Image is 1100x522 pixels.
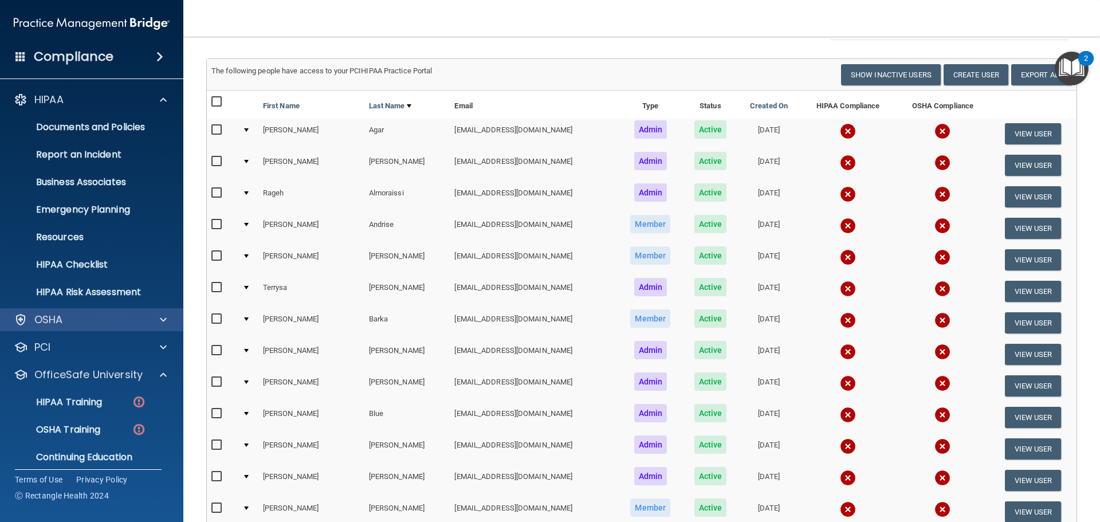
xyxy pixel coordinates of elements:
[450,465,618,496] td: [EMAIL_ADDRESS][DOMAIN_NAME]
[1005,155,1062,176] button: View User
[450,118,618,150] td: [EMAIL_ADDRESS][DOMAIN_NAME]
[14,340,167,354] a: PCI
[934,186,950,202] img: cross.ca9f0e7f.svg
[934,407,950,423] img: cross.ca9f0e7f.svg
[1005,281,1062,302] button: View User
[1084,58,1088,73] div: 2
[7,204,164,215] p: Emergency Planning
[364,150,450,181] td: [PERSON_NAME]
[630,246,670,265] span: Member
[634,404,667,422] span: Admin
[258,276,364,307] td: Terrysa
[258,370,364,402] td: [PERSON_NAME]
[630,309,670,328] span: Member
[364,370,450,402] td: [PERSON_NAME]
[258,118,364,150] td: [PERSON_NAME]
[934,123,950,139] img: cross.ca9f0e7f.svg
[694,499,727,517] span: Active
[694,435,727,454] span: Active
[1005,375,1062,397] button: View User
[738,150,800,181] td: [DATE]
[634,435,667,454] span: Admin
[738,339,800,370] td: [DATE]
[694,309,727,328] span: Active
[1005,407,1062,428] button: View User
[634,467,667,485] span: Admin
[694,278,727,296] span: Active
[34,340,50,354] p: PCI
[450,181,618,213] td: [EMAIL_ADDRESS][DOMAIN_NAME]
[840,344,856,360] img: cross.ca9f0e7f.svg
[944,64,1008,85] button: Create User
[634,372,667,391] span: Admin
[1011,64,1072,85] a: Export All
[1005,438,1062,460] button: View User
[34,313,63,327] p: OSHA
[263,99,300,113] a: First Name
[1055,52,1089,85] button: Open Resource Center, 2 new notifications
[450,213,618,244] td: [EMAIL_ADDRESS][DOMAIN_NAME]
[258,402,364,433] td: [PERSON_NAME]
[1005,344,1062,365] button: View User
[364,307,450,339] td: Barka
[364,465,450,496] td: [PERSON_NAME]
[738,465,800,496] td: [DATE]
[738,276,800,307] td: [DATE]
[450,370,618,402] td: [EMAIL_ADDRESS][DOMAIN_NAME]
[15,474,62,485] a: Terms of Use
[694,246,727,265] span: Active
[76,474,128,485] a: Privacy Policy
[258,244,364,276] td: [PERSON_NAME]
[258,213,364,244] td: [PERSON_NAME]
[258,150,364,181] td: [PERSON_NAME]
[694,341,727,359] span: Active
[1005,123,1062,144] button: View User
[934,501,950,517] img: cross.ca9f0e7f.svg
[694,404,727,422] span: Active
[683,91,738,118] th: Status
[34,368,143,382] p: OfficeSafe University
[364,181,450,213] td: Almoraissi
[7,397,102,408] p: HIPAA Training
[450,244,618,276] td: [EMAIL_ADDRESS][DOMAIN_NAME]
[15,490,109,501] span: Ⓒ Rectangle Health 2024
[450,433,618,465] td: [EMAIL_ADDRESS][DOMAIN_NAME]
[840,186,856,202] img: cross.ca9f0e7f.svg
[694,152,727,170] span: Active
[364,213,450,244] td: Andrise
[738,402,800,433] td: [DATE]
[450,339,618,370] td: [EMAIL_ADDRESS][DOMAIN_NAME]
[630,215,670,233] span: Member
[450,91,618,118] th: Email
[258,307,364,339] td: [PERSON_NAME]
[450,402,618,433] td: [EMAIL_ADDRESS][DOMAIN_NAME]
[934,155,950,171] img: cross.ca9f0e7f.svg
[14,93,167,107] a: HIPAA
[14,12,170,35] img: PMB logo
[34,93,64,107] p: HIPAA
[694,183,727,202] span: Active
[7,259,164,270] p: HIPAA Checklist
[840,123,856,139] img: cross.ca9f0e7f.svg
[369,99,411,113] a: Last Name
[840,281,856,297] img: cross.ca9f0e7f.svg
[738,181,800,213] td: [DATE]
[211,66,433,75] span: The following people have access to your PCIHIPAA Practice Portal
[750,99,788,113] a: Created On
[14,313,167,327] a: OSHA
[364,402,450,433] td: Blue
[7,286,164,298] p: HIPAA Risk Assessment
[934,249,950,265] img: cross.ca9f0e7f.svg
[618,91,683,118] th: Type
[634,278,667,296] span: Admin
[840,375,856,391] img: cross.ca9f0e7f.svg
[934,344,950,360] img: cross.ca9f0e7f.svg
[738,370,800,402] td: [DATE]
[364,339,450,370] td: [PERSON_NAME]
[1005,312,1062,333] button: View User
[7,149,164,160] p: Report an Incident
[450,150,618,181] td: [EMAIL_ADDRESS][DOMAIN_NAME]
[738,244,800,276] td: [DATE]
[7,121,164,133] p: Documents and Policies
[364,244,450,276] td: [PERSON_NAME]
